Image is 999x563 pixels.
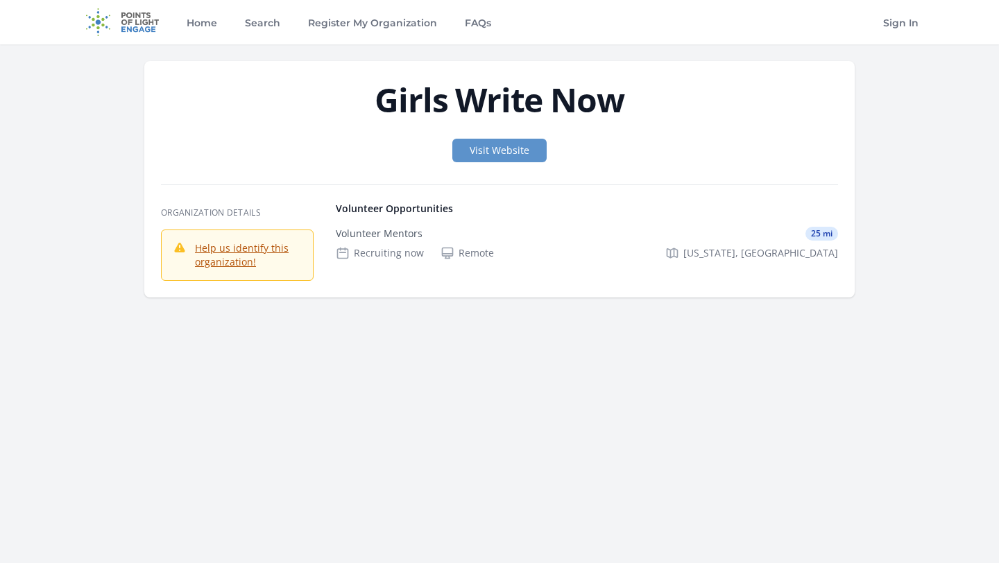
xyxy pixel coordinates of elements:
[161,207,314,218] h3: Organization Details
[336,246,424,260] div: Recruiting now
[195,241,289,268] a: Help us identify this organization!
[452,139,547,162] a: Visit Website
[161,83,838,116] h1: Girls Write Now
[441,246,494,260] div: Remote
[336,227,422,241] div: Volunteer Mentors
[336,202,838,216] h4: Volunteer Opportunities
[805,227,838,241] span: 25 mi
[683,246,838,260] span: [US_STATE], [GEOGRAPHIC_DATA]
[330,216,844,271] a: Volunteer Mentors 25 mi Recruiting now Remote [US_STATE], [GEOGRAPHIC_DATA]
